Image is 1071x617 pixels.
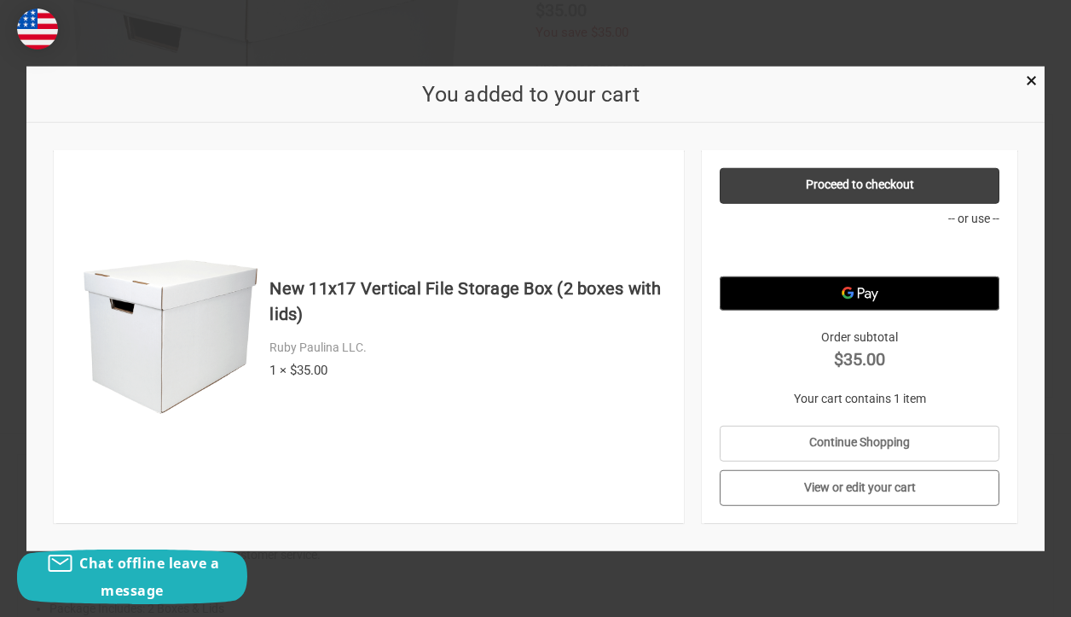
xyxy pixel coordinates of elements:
[720,470,999,506] a: View or edit your cart
[17,550,247,604] button: Chat offline leave a message
[79,554,219,600] span: Chat offline leave a message
[269,276,666,327] h4: New 11x17 Vertical File Storage Box (2 boxes with lids)
[720,276,999,310] button: Google Pay
[720,167,999,203] a: Proceed to checkout
[720,328,999,371] div: Order subtotal
[720,209,999,227] p: -- or use --
[1022,70,1040,88] a: Close
[720,389,999,407] p: Your cart contains 1 item
[930,571,1071,617] iframe: Google Customer Reviews
[720,233,999,267] iframe: PayPal-paypal
[17,9,58,49] img: duty and tax information for United States
[269,339,666,357] div: Ruby Paulina LLC.
[54,78,1008,110] h2: You added to your cart
[80,247,260,427] img: New 11x17 Vertical File Storage Box (2 boxes with lids)
[1026,68,1037,93] span: ×
[269,361,666,381] div: 1 × $35.00
[720,425,999,461] a: Continue Shopping
[720,346,999,371] strong: $35.00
